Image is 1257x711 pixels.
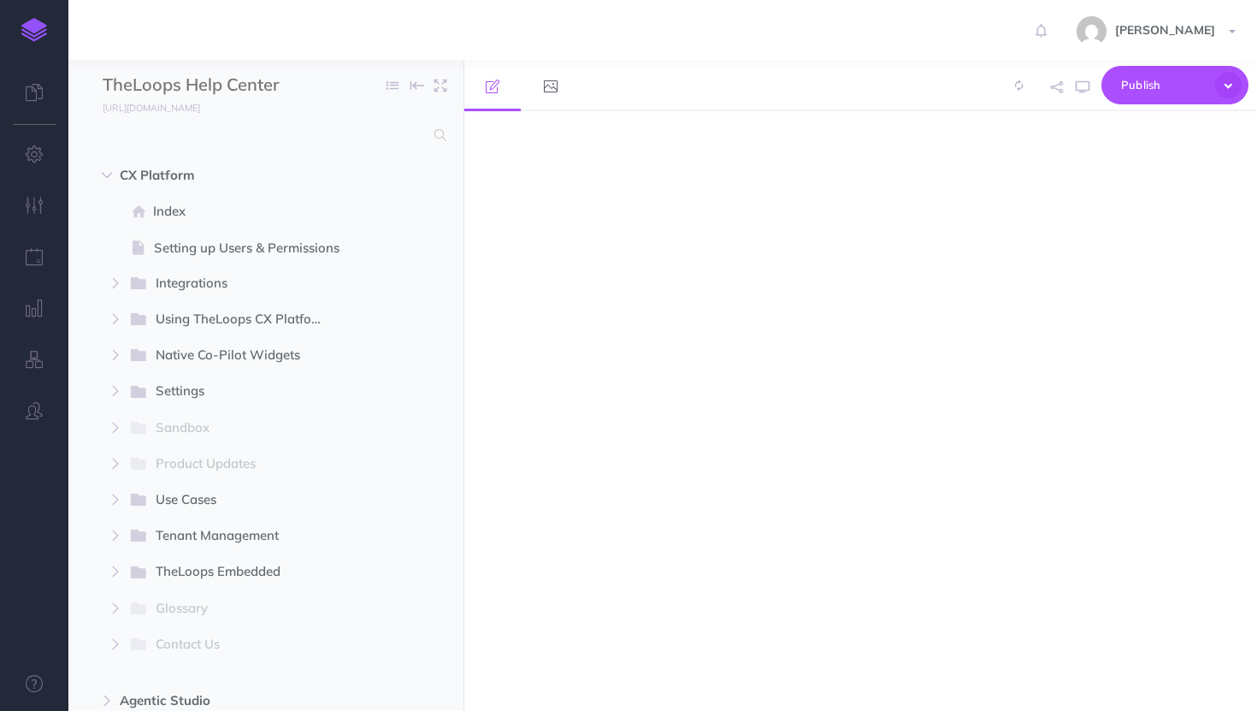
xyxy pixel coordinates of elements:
[103,120,424,151] input: Search
[156,273,335,295] span: Integrations
[120,165,339,186] span: CX Platform
[103,102,200,114] small: [URL][DOMAIN_NAME]
[156,634,335,656] span: Contact Us
[153,201,361,222] span: Index
[156,489,335,512] span: Use Cases
[1101,66,1248,104] button: Publish
[1077,16,1107,46] img: 58e60416af45c89b35c9d831f570759b.jpg
[68,98,217,116] a: [URL][DOMAIN_NAME]
[156,418,335,440] span: Sandbox
[156,309,335,331] span: Using TheLoops CX Platform
[1107,22,1224,38] span: [PERSON_NAME]
[156,381,335,403] span: Settings
[156,561,335,584] span: TheLoops Embedded
[1121,72,1207,98] span: Publish
[156,453,335,476] span: Product Updates
[156,598,335,620] span: Glossary
[154,238,361,258] span: Setting up Users & Permissions
[156,525,335,548] span: Tenant Management
[120,690,339,711] span: Agentic Studio
[21,18,47,42] img: logo-mark.svg
[103,73,304,98] input: Documentation Name
[156,345,335,367] span: Native Co-Pilot Widgets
